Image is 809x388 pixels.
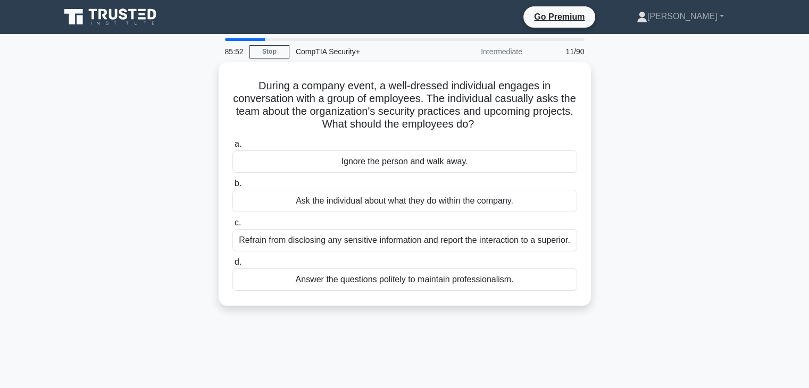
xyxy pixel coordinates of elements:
a: Stop [249,45,289,58]
span: c. [235,218,241,227]
h5: During a company event, a well-dressed individual engages in conversation with a group of employe... [231,79,578,131]
div: Ignore the person and walk away. [232,150,577,173]
div: Refrain from disclosing any sensitive information and report the interaction to a superior. [232,229,577,251]
div: Intermediate [436,41,529,62]
span: a. [235,139,241,148]
a: [PERSON_NAME] [611,6,749,27]
div: CompTIA Security+ [289,41,436,62]
div: 85:52 [219,41,249,62]
a: Go Premium [528,10,591,23]
div: Ask the individual about what they do within the company. [232,190,577,212]
div: 11/90 [529,41,591,62]
div: Answer the questions politely to maintain professionalism. [232,268,577,291]
span: d. [235,257,241,266]
span: b. [235,179,241,188]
